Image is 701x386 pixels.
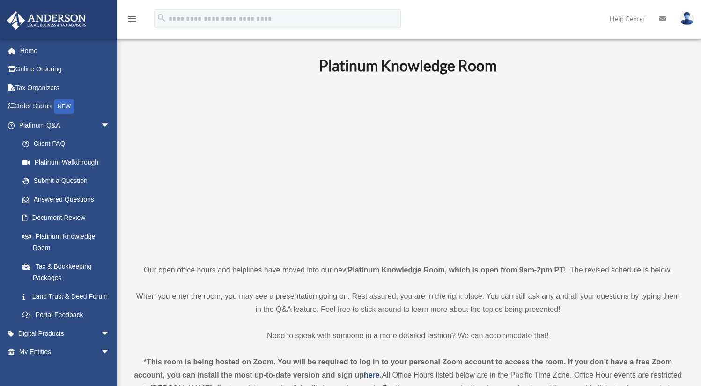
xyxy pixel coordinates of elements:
[348,266,564,274] strong: Platinum Knowledge Room, which is open from 9am-2pm PT
[133,290,682,316] p: When you enter the room, you may see a presentation going on. Rest assured, you are in the right ...
[134,358,672,379] strong: *This room is being hosted on Zoom. You will be required to log in to your personal Zoom account ...
[7,324,124,343] a: Digital Productsarrow_drop_down
[126,16,138,24] a: menu
[267,88,548,246] iframe: 231110_Toby_KnowledgeRoom
[101,343,119,362] span: arrow_drop_down
[13,153,124,172] a: Platinum Walkthrough
[126,13,138,24] i: menu
[156,13,167,23] i: search
[380,371,382,379] strong: .
[319,56,497,75] b: Platinum Knowledge Room
[13,306,124,325] a: Portal Feedback
[7,97,124,116] a: Order StatusNEW
[7,60,124,79] a: Online Ordering
[13,135,124,153] a: Client FAQ
[101,324,119,343] span: arrow_drop_down
[7,41,124,60] a: Home
[364,371,380,379] a: here
[7,116,124,135] a: Platinum Q&Aarrow_drop_down
[101,116,119,135] span: arrow_drop_down
[4,11,89,30] img: Anderson Advisors Platinum Portal
[133,329,682,342] p: Need to speak with someone in a more detailed fashion? We can accommodate that!
[13,209,124,227] a: Document Review
[13,172,124,190] a: Submit a Question
[7,78,124,97] a: Tax Organizers
[13,287,124,306] a: Land Trust & Deed Forum
[54,99,74,114] div: NEW
[680,12,694,25] img: User Pic
[13,190,124,209] a: Answered Questions
[13,257,124,287] a: Tax & Bookkeeping Packages
[133,264,682,277] p: Our open office hours and helplines have moved into our new ! The revised schedule is below.
[13,227,119,257] a: Platinum Knowledge Room
[7,343,124,362] a: My Entitiesarrow_drop_down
